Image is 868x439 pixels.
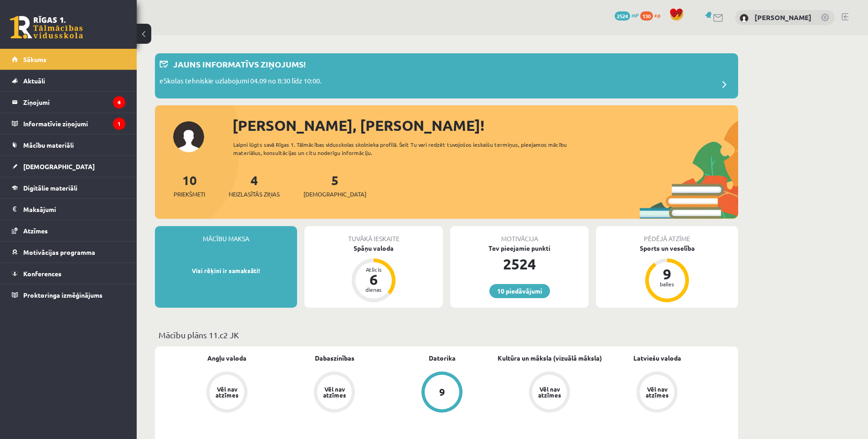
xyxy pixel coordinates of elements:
div: Vēl nav atzīmes [322,386,347,398]
div: Mācību maksa [155,226,297,243]
span: Proktoringa izmēģinājums [23,291,103,299]
legend: Ziņojumi [23,92,125,113]
div: 2524 [450,253,589,275]
div: 6 [360,272,387,287]
a: Sākums [12,49,125,70]
a: 9 [388,372,496,414]
a: Aktuāli [12,70,125,91]
span: [DEMOGRAPHIC_DATA] [303,190,366,199]
a: 2524 mP [615,11,639,19]
div: balles [653,281,681,287]
div: [PERSON_NAME], [PERSON_NAME]! [232,114,738,136]
a: Vēl nav atzīmes [603,372,711,414]
a: Jauns informatīvs ziņojums! eSkolas tehniskie uzlabojumi 04.09 no 8:30 līdz 10:00. [159,58,734,94]
span: Priekšmeti [174,190,205,199]
div: Vēl nav atzīmes [644,386,670,398]
a: 4Neizlasītās ziņas [229,172,280,199]
span: mP [632,11,639,19]
legend: Informatīvie ziņojumi [23,113,125,134]
a: Angļu valoda [207,353,247,363]
a: 10 piedāvājumi [489,284,550,298]
a: Atzīmes [12,220,125,241]
span: Motivācijas programma [23,248,95,256]
span: Atzīmes [23,227,48,235]
span: Digitālie materiāli [23,184,77,192]
div: Sports un veselība [596,243,738,253]
span: 130 [640,11,653,21]
a: Vēl nav atzīmes [281,372,388,414]
a: Vēl nav atzīmes [173,372,281,414]
a: Mācību materiāli [12,134,125,155]
div: Vēl nav atzīmes [537,386,562,398]
a: Proktoringa izmēģinājums [12,284,125,305]
p: eSkolas tehniskie uzlabojumi 04.09 no 8:30 līdz 10:00. [159,76,322,88]
span: Aktuāli [23,77,45,85]
span: Neizlasītās ziņas [229,190,280,199]
span: xp [654,11,660,19]
div: Atlicis [360,267,387,272]
span: 2524 [615,11,630,21]
div: Tev pieejamie punkti [450,243,589,253]
a: Sports un veselība 9 balles [596,243,738,304]
a: Konferences [12,263,125,284]
span: Konferences [23,269,62,278]
div: 9 [439,387,445,397]
a: [DEMOGRAPHIC_DATA] [12,156,125,177]
div: Motivācija [450,226,589,243]
div: Tuvākā ieskaite [304,226,443,243]
div: Vēl nav atzīmes [214,386,240,398]
a: Ziņojumi4 [12,92,125,113]
a: Datorika [429,353,456,363]
a: Latviešu valoda [633,353,681,363]
a: Motivācijas programma [12,242,125,263]
a: Dabaszinības [315,353,354,363]
div: dienas [360,287,387,292]
i: 1 [113,118,125,130]
div: Spāņu valoda [304,243,443,253]
a: Informatīvie ziņojumi1 [12,113,125,134]
p: Mācību plāns 11.c2 JK [159,329,734,341]
a: Vēl nav atzīmes [496,372,603,414]
i: 4 [113,96,125,108]
a: 10Priekšmeti [174,172,205,199]
a: Kultūra un māksla (vizuālā māksla) [498,353,602,363]
p: Jauns informatīvs ziņojums! [173,58,306,70]
span: Sākums [23,55,46,63]
a: [PERSON_NAME] [755,13,812,22]
span: [DEMOGRAPHIC_DATA] [23,162,95,170]
div: Laipni lūgts savā Rīgas 1. Tālmācības vidusskolas skolnieka profilā. Šeit Tu vari redzēt tuvojošo... [233,140,583,157]
div: Pēdējā atzīme [596,226,738,243]
a: Rīgas 1. Tālmācības vidusskola [10,16,83,39]
legend: Maksājumi [23,199,125,220]
a: Maksājumi [12,199,125,220]
span: Mācību materiāli [23,141,74,149]
a: Digitālie materiāli [12,177,125,198]
div: 9 [653,267,681,281]
a: 130 xp [640,11,665,19]
img: Rodrigo Skuja [740,14,749,23]
a: 5[DEMOGRAPHIC_DATA] [303,172,366,199]
p: Visi rēķini ir samaksāti! [159,266,293,275]
a: Spāņu valoda Atlicis 6 dienas [304,243,443,304]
